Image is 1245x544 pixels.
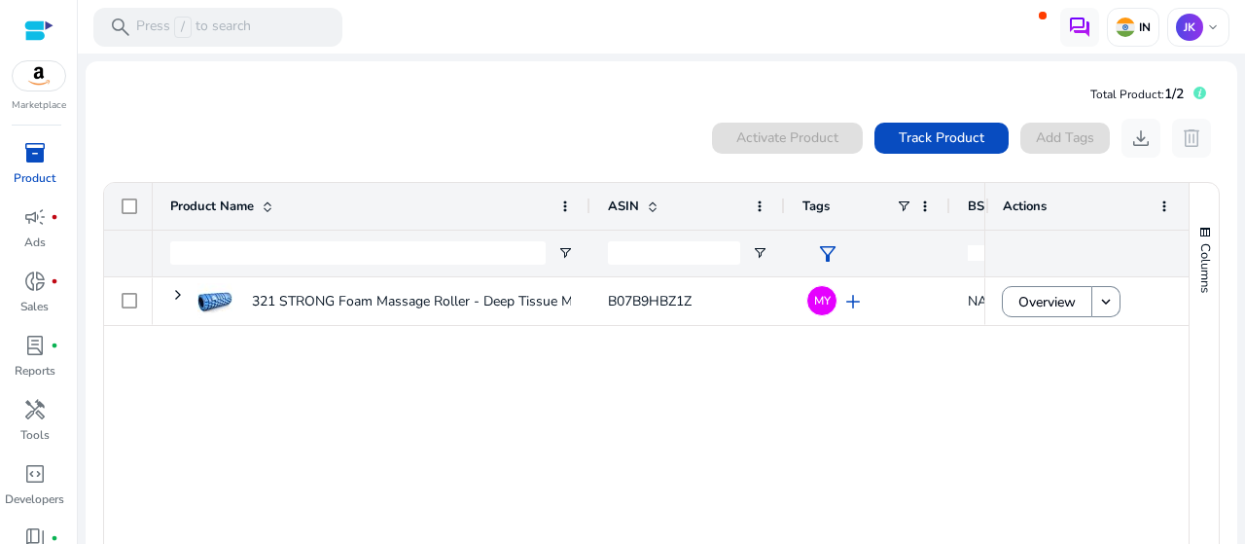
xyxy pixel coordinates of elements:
span: ASIN [608,198,639,215]
button: Open Filter Menu [557,245,573,261]
p: Ads [24,234,46,251]
p: JK [1176,14,1203,41]
span: campaign [23,205,47,229]
span: 1/2 [1164,85,1184,103]
p: 321 STRONG Foam Massage Roller - Deep Tissue Massager for Your... [252,281,681,321]
p: Reports [15,362,55,380]
span: donut_small [23,270,47,293]
p: Sales [20,298,49,315]
span: fiber_manual_record [51,534,58,542]
button: download [1121,119,1160,158]
span: BSR [968,198,993,215]
p: Developers [5,490,64,508]
p: Product [14,169,55,187]
span: Actions [1003,198,1047,215]
img: 41mNOtiyPnL._SS40_.jpg [197,283,232,318]
span: B07B9HBZ1Z [608,292,692,310]
p: Tools [20,426,50,444]
span: fiber_manual_record [51,342,58,349]
span: handyman [23,398,47,421]
button: Open Filter Menu [752,245,767,261]
span: lab_profile [23,334,47,357]
img: in.svg [1116,18,1135,37]
img: amazon.svg [13,61,65,91]
span: add [841,290,865,313]
button: Track Product [874,123,1009,154]
span: search [109,16,132,39]
span: fiber_manual_record [51,213,58,221]
span: NA [968,292,987,310]
span: Overview [1018,282,1076,322]
span: Tags [802,198,830,215]
input: Product Name Filter Input [170,241,546,265]
input: ASIN Filter Input [608,241,740,265]
span: Product Name [170,198,254,215]
span: MY [814,295,831,307]
span: filter_alt [816,242,839,266]
span: code_blocks [23,462,47,486]
span: Columns [1196,243,1214,293]
span: Track Product [899,127,984,148]
span: keyboard_arrow_down [1205,19,1221,35]
mat-icon: keyboard_arrow_down [1097,293,1115,310]
button: Overview [1002,286,1092,317]
span: Total Product: [1090,87,1164,102]
span: / [174,17,192,38]
span: fiber_manual_record [51,277,58,285]
p: Marketplace [12,98,66,113]
p: IN [1135,19,1151,35]
span: download [1129,127,1153,150]
p: Press to search [136,17,251,38]
span: inventory_2 [23,141,47,164]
